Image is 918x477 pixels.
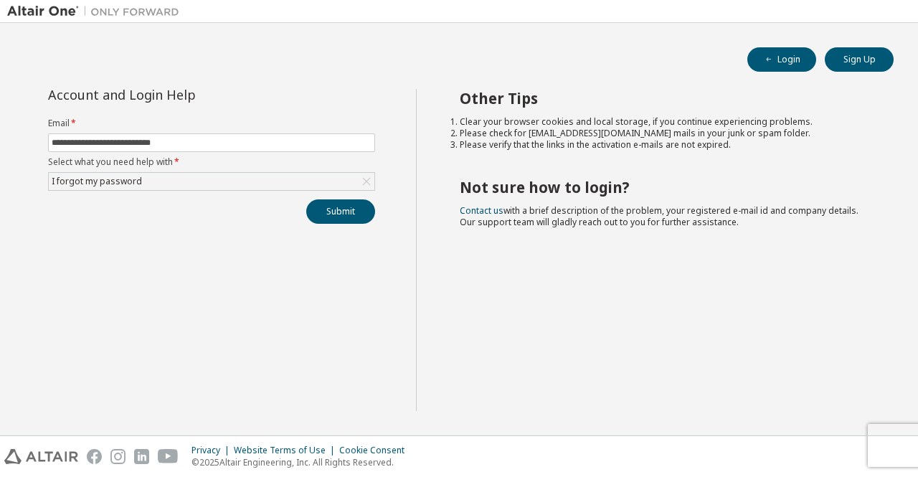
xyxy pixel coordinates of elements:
img: altair_logo.svg [4,449,78,464]
h2: Not sure how to login? [460,178,869,197]
li: Please verify that the links in the activation e-mails are not expired. [460,139,869,151]
a: Contact us [460,204,503,217]
span: with a brief description of the problem, your registered e-mail id and company details. Our suppo... [460,204,858,228]
button: Login [747,47,816,72]
h2: Other Tips [460,89,869,108]
div: Website Terms of Use [234,445,339,456]
div: I forgot my password [49,173,374,190]
img: Altair One [7,4,186,19]
img: linkedin.svg [134,449,149,464]
li: Please check for [EMAIL_ADDRESS][DOMAIN_NAME] mails in your junk or spam folder. [460,128,869,139]
label: Select what you need help with [48,156,375,168]
div: Cookie Consent [339,445,413,456]
button: Sign Up [825,47,894,72]
img: instagram.svg [110,449,126,464]
div: Account and Login Help [48,89,310,100]
img: facebook.svg [87,449,102,464]
button: Submit [306,199,375,224]
li: Clear your browser cookies and local storage, if you continue experiencing problems. [460,116,869,128]
img: youtube.svg [158,449,179,464]
div: I forgot my password [49,174,144,189]
p: © 2025 Altair Engineering, Inc. All Rights Reserved. [191,456,413,468]
div: Privacy [191,445,234,456]
label: Email [48,118,375,129]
